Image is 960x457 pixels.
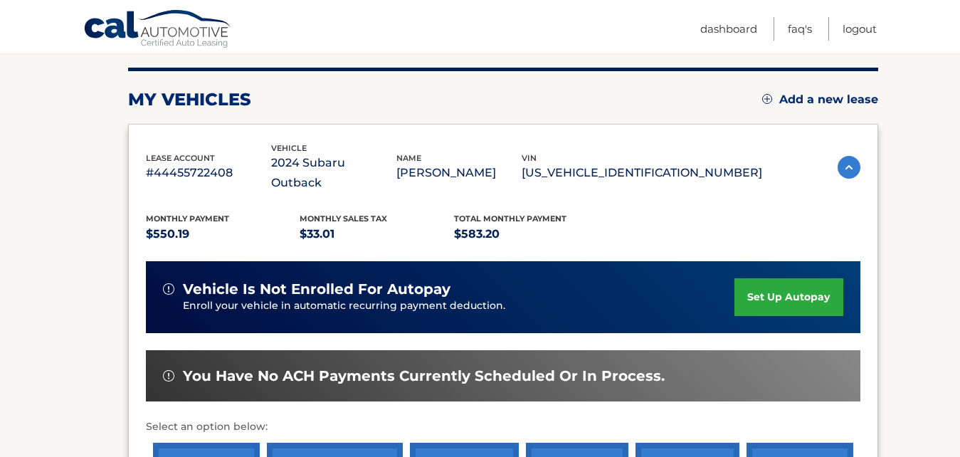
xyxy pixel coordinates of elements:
p: Select an option below: [146,419,860,436]
img: alert-white.svg [163,370,174,382]
span: Total Monthly Payment [454,214,566,224]
a: set up autopay [734,278,843,316]
span: vehicle [271,143,307,153]
span: name [396,153,421,163]
p: Enroll your vehicle in automatic recurring payment deduction. [183,298,735,314]
p: [PERSON_NAME] [396,163,522,183]
span: Monthly sales Tax [300,214,387,224]
span: Monthly Payment [146,214,229,224]
a: FAQ's [788,17,812,41]
span: vin [522,153,537,163]
a: Logout [843,17,877,41]
p: [US_VEHICLE_IDENTIFICATION_NUMBER] [522,163,762,183]
a: Add a new lease [762,93,878,107]
img: accordion-active.svg [838,156,860,179]
p: $550.19 [146,224,300,244]
img: alert-white.svg [163,283,174,295]
span: vehicle is not enrolled for autopay [183,280,450,298]
a: Cal Automotive [83,9,233,51]
img: add.svg [762,94,772,104]
a: Dashboard [700,17,757,41]
p: #44455722408 [146,163,271,183]
p: 2024 Subaru Outback [271,153,396,193]
span: You have no ACH payments currently scheduled or in process. [183,367,665,385]
p: $33.01 [300,224,454,244]
p: $583.20 [454,224,608,244]
span: lease account [146,153,215,163]
h2: my vehicles [128,89,251,110]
